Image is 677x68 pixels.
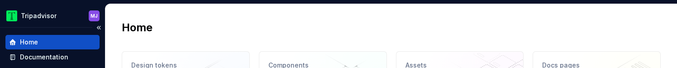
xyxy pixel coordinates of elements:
img: 0ed0e8b8-9446-497d-bad0-376821b19aa5.png [6,10,17,21]
button: Collapse sidebar [92,21,105,34]
h2: Home [122,20,153,35]
button: TripadvisorMJ [2,6,103,25]
div: Tripadvisor [21,11,57,20]
div: Home [20,38,38,47]
a: Home [5,35,100,49]
a: Documentation [5,50,100,64]
div: Documentation [20,53,68,62]
div: MJ [91,12,98,19]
